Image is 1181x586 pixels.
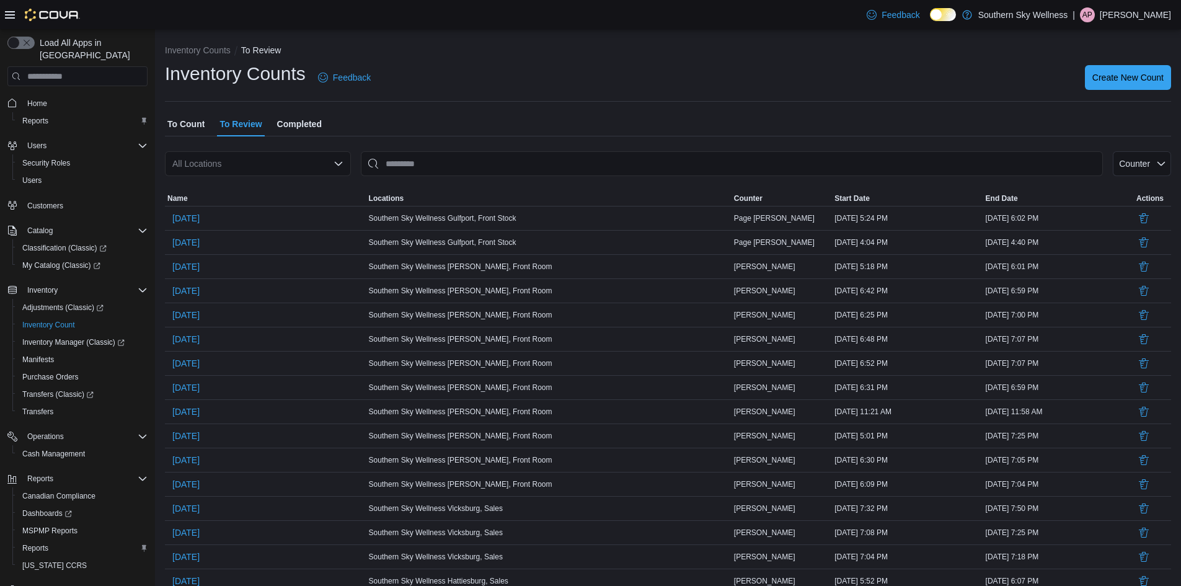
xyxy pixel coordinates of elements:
span: Inventory Count [17,317,148,332]
button: Cash Management [12,445,153,463]
span: [PERSON_NAME] [734,504,795,513]
span: Inventory Count [22,320,75,330]
div: [DATE] 5:18 PM [832,259,983,274]
div: [DATE] 11:58 AM [983,404,1134,419]
button: Purchase Orders [12,368,153,386]
button: Reports [12,112,153,130]
span: Transfers [17,404,148,419]
div: [DATE] 6:31 PM [832,380,983,395]
button: Users [22,138,51,153]
a: Transfers (Classic) [17,387,99,402]
div: [DATE] 7:08 PM [832,525,983,540]
span: Counter [1119,159,1150,169]
div: Southern Sky Wellness [PERSON_NAME], Front Room [366,283,732,298]
button: Locations [366,191,732,206]
div: [DATE] 7:18 PM [983,549,1134,564]
div: [DATE] 7:04 PM [983,477,1134,492]
span: MSPMP Reports [17,523,148,538]
a: Reports [17,113,53,128]
input: Dark Mode [930,8,956,21]
button: Delete [1136,332,1151,347]
a: Adjustments (Classic) [17,300,108,315]
div: Southern Sky Wellness [PERSON_NAME], Front Room [366,308,732,322]
nav: An example of EuiBreadcrumbs [165,44,1171,59]
a: Classification (Classic) [12,239,153,257]
span: Inventory Manager (Classic) [17,335,148,350]
span: Users [22,138,148,153]
span: [DATE] [172,454,200,466]
button: Counter [1113,151,1171,176]
span: [PERSON_NAME] [734,310,795,320]
div: [DATE] 6:42 PM [832,283,983,298]
span: Customers [22,198,148,213]
h1: Inventory Counts [165,61,306,86]
div: Anna Phillips [1080,7,1095,22]
button: Delete [1136,549,1151,564]
div: [DATE] 6:25 PM [832,308,983,322]
button: Users [2,137,153,154]
div: [DATE] 5:24 PM [832,211,983,226]
span: Reports [27,474,53,484]
a: Adjustments (Classic) [12,299,153,316]
span: Reports [22,116,48,126]
div: [DATE] 7:04 PM [832,549,983,564]
span: Create New Count [1092,71,1164,84]
button: End Date [983,191,1134,206]
a: Inventory Count [17,317,80,332]
button: [DATE] [167,330,205,348]
button: Home [2,94,153,112]
a: Transfers [17,404,58,419]
button: Users [12,172,153,189]
span: Canadian Compliance [22,491,95,501]
a: Transfers (Classic) [12,386,153,403]
div: [DATE] 6:02 PM [983,211,1134,226]
a: MSPMP Reports [17,523,82,538]
span: [DATE] [172,430,200,442]
span: To Count [167,112,205,136]
span: Inventory [27,285,58,295]
button: Delete [1136,259,1151,274]
div: Southern Sky Wellness [PERSON_NAME], Front Room [366,259,732,274]
span: [DATE] [172,333,200,345]
span: [DATE] [172,406,200,418]
div: [DATE] 6:09 PM [832,477,983,492]
span: Transfers (Classic) [22,389,94,399]
button: Delete [1136,477,1151,492]
span: Users [27,141,46,151]
span: My Catalog (Classic) [17,258,148,273]
div: Southern Sky Wellness [PERSON_NAME], Front Room [366,453,732,468]
div: [DATE] 6:52 PM [832,356,983,371]
button: [DATE] [167,378,205,397]
span: Counter [734,193,763,203]
button: [DATE] [167,306,205,324]
span: [PERSON_NAME] [734,431,795,441]
span: Load All Apps in [GEOGRAPHIC_DATA] [35,37,148,61]
a: Users [17,173,46,188]
span: [DATE] [172,212,200,224]
button: Delete [1136,356,1151,371]
span: Security Roles [17,156,148,171]
button: Create New Count [1085,65,1171,90]
button: To Review [241,45,281,55]
input: This is a search bar. After typing your query, hit enter to filter the results lower in the page. [361,151,1103,176]
button: Inventory [22,283,63,298]
a: My Catalog (Classic) [12,257,153,274]
span: Feedback [333,71,371,84]
span: Inventory Manager (Classic) [22,337,125,347]
button: [DATE] [167,257,205,276]
div: Southern Sky Wellness [PERSON_NAME], Front Room [366,380,732,395]
span: [US_STATE] CCRS [22,561,87,570]
p: [PERSON_NAME] [1100,7,1171,22]
div: Southern Sky Wellness [PERSON_NAME], Front Room [366,477,732,492]
div: [DATE] 6:30 PM [832,453,983,468]
div: [DATE] 4:40 PM [983,235,1134,250]
span: [DATE] [172,526,200,539]
span: [PERSON_NAME] [734,286,795,296]
div: [DATE] 5:01 PM [832,428,983,443]
span: AP [1082,7,1092,22]
button: Inventory Count [12,316,153,334]
span: Dashboards [17,506,148,521]
span: [DATE] [172,309,200,321]
span: [PERSON_NAME] [734,528,795,538]
a: Dashboards [12,505,153,522]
